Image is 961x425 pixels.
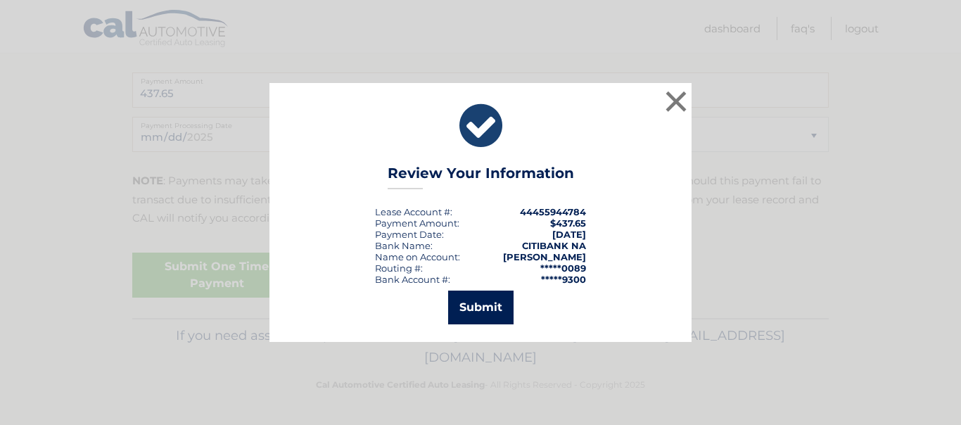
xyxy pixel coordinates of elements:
[388,165,574,189] h3: Review Your Information
[375,206,452,217] div: Lease Account #:
[375,274,450,285] div: Bank Account #:
[662,87,690,115] button: ×
[375,240,433,251] div: Bank Name:
[520,206,586,217] strong: 44455944784
[503,251,586,262] strong: [PERSON_NAME]
[550,217,586,229] span: $437.65
[448,291,514,324] button: Submit
[375,217,459,229] div: Payment Amount:
[375,229,444,240] div: :
[375,262,423,274] div: Routing #:
[552,229,586,240] span: [DATE]
[375,229,442,240] span: Payment Date
[522,240,586,251] strong: CITIBANK NA
[375,251,460,262] div: Name on Account:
